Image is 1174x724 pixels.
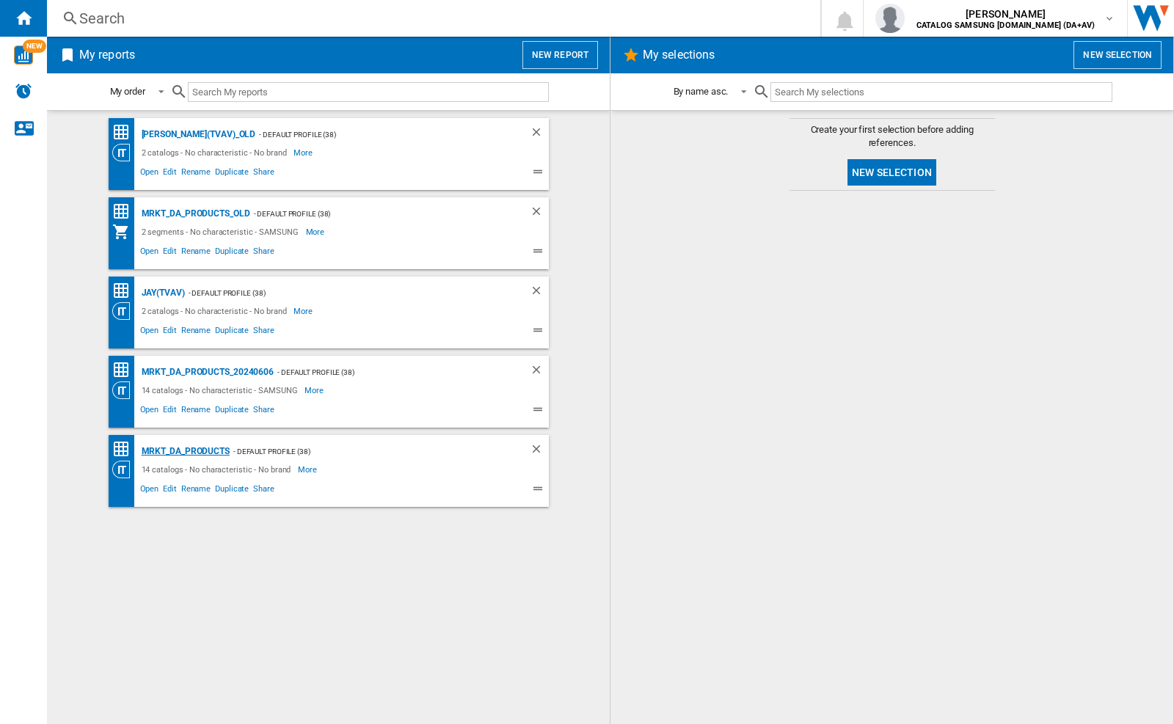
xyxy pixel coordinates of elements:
[790,123,995,150] span: Create your first selection before adding references.
[847,159,936,186] button: New selection
[179,403,213,420] span: Rename
[530,284,549,302] div: Delete
[138,165,161,183] span: Open
[674,86,729,97] div: By name asc.
[293,144,315,161] span: More
[161,244,179,262] span: Edit
[15,82,32,100] img: alerts-logo.svg
[112,123,138,142] div: Price Matrix
[530,205,549,223] div: Delete
[213,323,251,341] span: Duplicate
[1073,41,1162,69] button: New selection
[138,323,161,341] span: Open
[161,403,179,420] span: Edit
[250,205,500,223] div: - Default profile (38)
[161,323,179,341] span: Edit
[298,461,319,478] span: More
[875,4,905,33] img: profile.jpg
[76,41,138,69] h2: My reports
[138,482,161,500] span: Open
[112,144,138,161] div: Category View
[112,440,138,458] div: Price Matrix
[161,165,179,183] span: Edit
[251,482,277,500] span: Share
[230,442,500,461] div: - Default profile (38)
[138,144,294,161] div: 2 catalogs - No characteristic - No brand
[110,86,145,97] div: My order
[213,165,251,183] span: Duplicate
[179,482,213,500] span: Rename
[213,482,251,500] span: Duplicate
[112,223,138,241] div: My Assortment
[179,323,213,341] span: Rename
[138,223,306,241] div: 2 segments - No characteristic - SAMSUNG
[530,125,549,144] div: Delete
[138,205,250,223] div: MRKT_DA_PRODUCTS_OLD
[770,82,1112,102] input: Search My selections
[530,442,549,461] div: Delete
[179,244,213,262] span: Rename
[640,41,718,69] h2: My selections
[138,442,230,461] div: MRKT_DA_PRODUCTS
[138,363,274,381] div: MRKT_DA_PRODUCTS_20240606
[112,202,138,221] div: Price Matrix
[14,45,33,65] img: wise-card.svg
[179,165,213,183] span: Rename
[916,7,1095,21] span: [PERSON_NAME]
[251,165,277,183] span: Share
[138,302,294,320] div: 2 catalogs - No characteristic - No brand
[305,381,326,399] span: More
[274,363,500,381] div: - Default profile (38)
[138,461,299,478] div: 14 catalogs - No characteristic - No brand
[23,40,46,53] span: NEW
[213,244,251,262] span: Duplicate
[138,381,305,399] div: 14 catalogs - No characteristic - SAMSUNG
[138,403,161,420] span: Open
[112,381,138,399] div: Category View
[112,282,138,300] div: Price Matrix
[522,41,598,69] button: New report
[293,302,315,320] span: More
[138,244,161,262] span: Open
[112,361,138,379] div: Price Matrix
[112,302,138,320] div: Category View
[138,125,256,144] div: [PERSON_NAME](TVAV)_old
[161,482,179,500] span: Edit
[79,8,782,29] div: Search
[188,82,549,102] input: Search My reports
[306,223,327,241] span: More
[251,403,277,420] span: Share
[255,125,500,144] div: - Default profile (38)
[138,284,185,302] div: JAY(TVAV)
[251,244,277,262] span: Share
[251,323,277,341] span: Share
[916,21,1095,30] b: CATALOG SAMSUNG [DOMAIN_NAME] (DA+AV)
[213,403,251,420] span: Duplicate
[185,284,500,302] div: - Default profile (38)
[112,461,138,478] div: Category View
[530,363,549,381] div: Delete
